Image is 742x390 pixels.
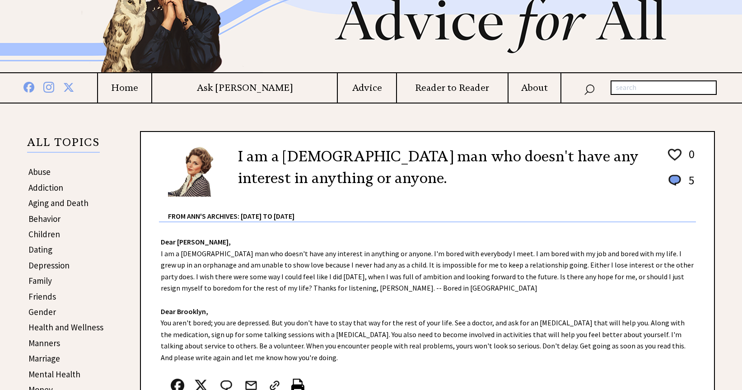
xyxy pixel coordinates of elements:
a: Reader to Reader [397,82,507,94]
td: 5 [684,173,695,197]
input: search [611,80,717,95]
img: instagram%20blue.png [43,80,54,93]
a: Depression [28,260,70,271]
img: facebook%20blue.png [23,80,34,93]
a: Friends [28,291,56,302]
a: Aging and Death [28,197,89,208]
a: Family [28,275,52,286]
img: Ann6%20v2%20small.png [168,146,224,197]
a: Ask [PERSON_NAME] [152,82,337,94]
a: Dating [28,244,52,255]
a: Manners [28,338,60,348]
a: Mental Health [28,369,80,380]
td: 0 [684,146,695,172]
a: Addiction [28,182,63,193]
img: heart_outline%201.png [667,147,683,163]
img: message_round%201.png [667,173,683,188]
h2: I am a [DEMOGRAPHIC_DATA] man who doesn't have any interest in anything or anyone. [238,146,653,189]
a: Home [98,82,151,94]
p: ALL TOPICS [27,137,100,153]
strong: Dear [PERSON_NAME], [161,237,231,246]
a: Marriage [28,353,60,364]
a: Health and Wellness [28,322,103,333]
a: Gender [28,306,56,317]
img: search_nav.png [584,82,595,95]
img: x%20blue.png [63,80,74,93]
a: Abuse [28,166,51,177]
a: Children [28,229,60,240]
a: About [509,82,560,94]
div: From Ann's Archives: [DATE] to [DATE] [168,197,696,221]
a: Behavior [28,213,61,224]
strong: Dear Brooklyn, [161,307,208,316]
a: Advice [338,82,396,94]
